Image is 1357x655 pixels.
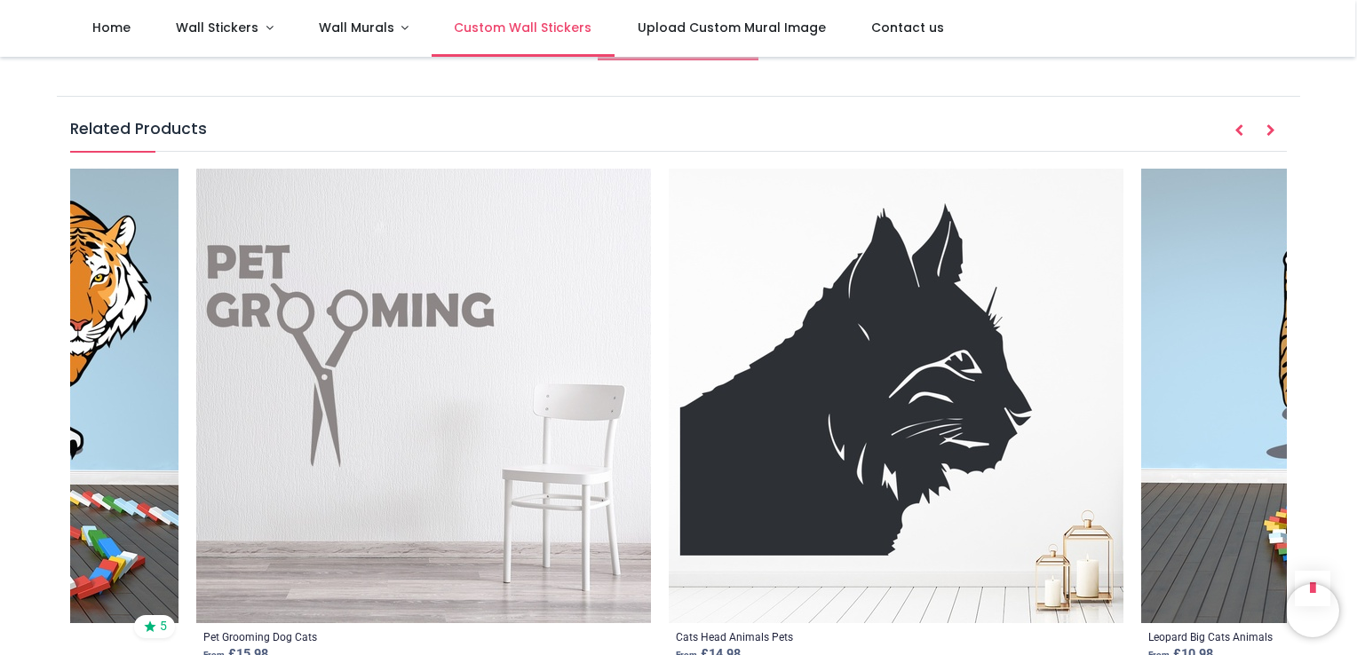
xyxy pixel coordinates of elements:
button: Next [1255,116,1287,146]
span: Contact us [871,19,944,36]
span: Wall Murals [319,19,394,36]
span: Wall Stickers [176,19,258,36]
iframe: Brevo live chat [1286,584,1339,637]
h5: Related Products [70,118,1287,152]
a: Cats Head Animals Pets [676,630,793,645]
a: Leopard Big Cats Animals [1148,630,1273,645]
span: Custom Wall Stickers [454,19,591,36]
button: Prev [1223,116,1255,146]
img: Cats Head Animals Pets Wall Sticker [669,169,1123,623]
a: Pet Grooming Dog Cats [203,630,317,645]
span: Home [92,19,131,36]
span: Upload Custom Mural Image [638,19,826,36]
img: Pet Grooming Dog Cats Wall Sticker [196,169,651,623]
span: 5 [160,618,167,635]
